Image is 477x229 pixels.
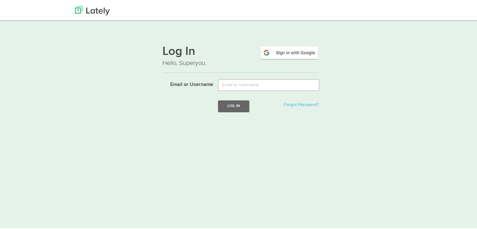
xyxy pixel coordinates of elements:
button: Log In [218,99,249,111]
a: Forgot Password? [284,101,319,106]
img: google-signin.png [259,44,319,59]
input: Email or Username [218,78,319,90]
h1: Log In [162,44,319,57]
p: Hello, Superyou. [162,57,319,67]
label: Email or Username [158,78,213,87]
img: Lately [75,5,110,14]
